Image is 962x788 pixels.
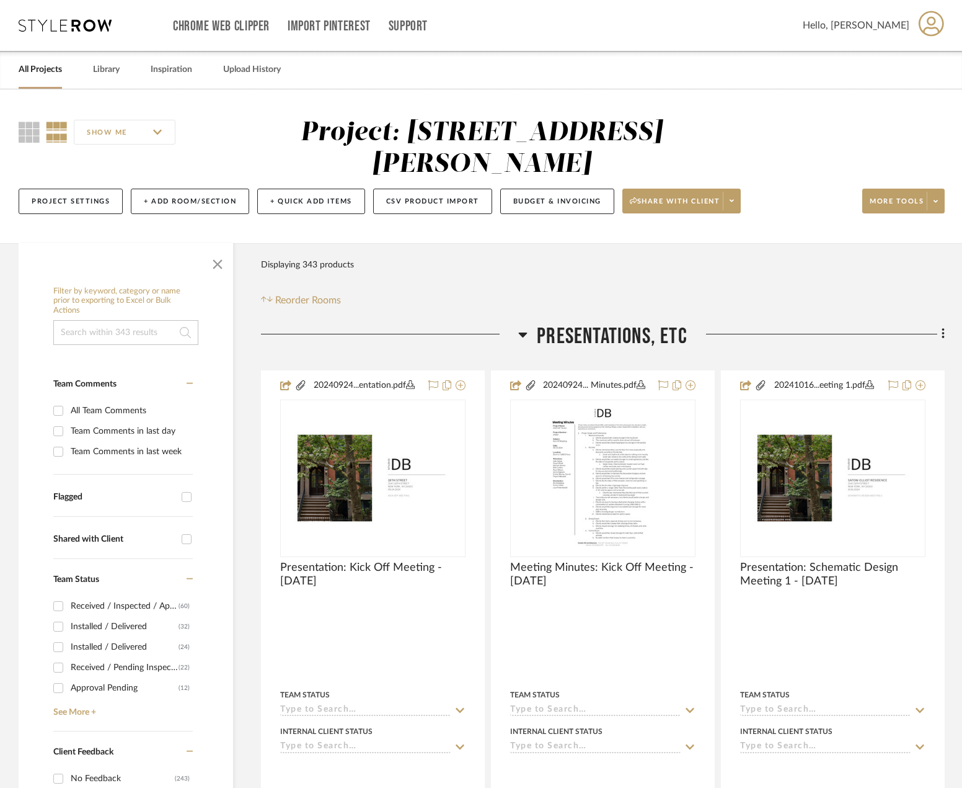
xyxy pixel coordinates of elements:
[131,189,249,214] button: + Add Room/Section
[19,61,62,78] a: All Projects
[280,741,451,753] input: Type to Search…
[71,637,179,657] div: Installed / Delivered
[500,189,614,214] button: Budget & Invoicing
[179,637,190,657] div: (24)
[537,378,651,393] button: 20240924... Minutes.pdf
[151,61,192,78] a: Inspiration
[53,575,99,584] span: Team Status
[389,21,428,32] a: Support
[261,293,341,308] button: Reorder Rooms
[537,323,687,350] span: Presentations, ETC
[622,189,741,213] button: Share with client
[71,596,179,616] div: Received / Inspected / Approved
[71,442,190,462] div: Team Comments in last week
[373,189,492,214] button: CSV Product Import
[275,293,341,308] span: Reorder Rooms
[223,61,281,78] a: Upload History
[307,378,421,393] button: 20240924...entation.pdf
[510,726,602,737] div: Internal Client Status
[862,189,945,213] button: More tools
[740,561,925,588] span: Presentation: Schematic Design Meeting 1 - [DATE]
[53,287,198,316] h6: Filter by keyword, category or name prior to exporting to Excel or Bulk Actions
[740,726,832,737] div: Internal Client Status
[740,741,911,753] input: Type to Search…
[281,419,464,537] img: Presentation: Kick Off Meeting - 09.24.2024
[741,419,924,537] img: Presentation: Schematic Design Meeting 1 - 10.16.2024
[767,378,881,393] button: 20241016...eeting 1.pdf
[280,705,451,717] input: Type to Search…
[179,596,190,616] div: (60)
[510,741,681,753] input: Type to Search…
[740,689,790,701] div: Team Status
[173,21,270,32] a: Chrome Web Clipper
[93,61,120,78] a: Library
[71,678,179,698] div: Approval Pending
[179,617,190,637] div: (32)
[71,421,190,441] div: Team Comments in last day
[280,561,466,588] span: Presentation: Kick Off Meeting - [DATE]
[53,534,175,545] div: Shared with Client
[630,197,720,215] span: Share with client
[280,726,373,737] div: Internal Client Status
[53,748,113,756] span: Client Feedback
[288,21,371,32] a: Import Pinterest
[53,320,198,345] input: Search within 343 results
[511,400,695,557] div: 0
[179,658,190,678] div: (22)
[740,705,911,717] input: Type to Search…
[510,561,695,588] span: Meeting Minutes: Kick Off Meeting - [DATE]
[19,189,123,214] button: Project Settings
[71,658,179,678] div: Received / Pending Inspection
[803,18,909,33] span: Hello, [PERSON_NAME]
[71,401,190,421] div: All Team Comments
[280,689,330,701] div: Team Status
[510,689,560,701] div: Team Status
[510,705,681,717] input: Type to Search…
[543,401,663,556] img: Meeting Minutes: Kick Off Meeting - 09.24.2024
[870,197,924,215] span: More tools
[53,380,117,388] span: Team Comments
[261,253,354,277] div: Displaying 343 products
[301,120,663,177] div: Project: [STREET_ADDRESS][PERSON_NAME]
[179,678,190,698] div: (12)
[50,698,193,718] a: See More +
[53,492,175,503] div: Flagged
[281,400,465,557] div: 0
[257,189,365,214] button: + Quick Add Items
[205,249,230,274] button: Close
[71,617,179,637] div: Installed / Delivered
